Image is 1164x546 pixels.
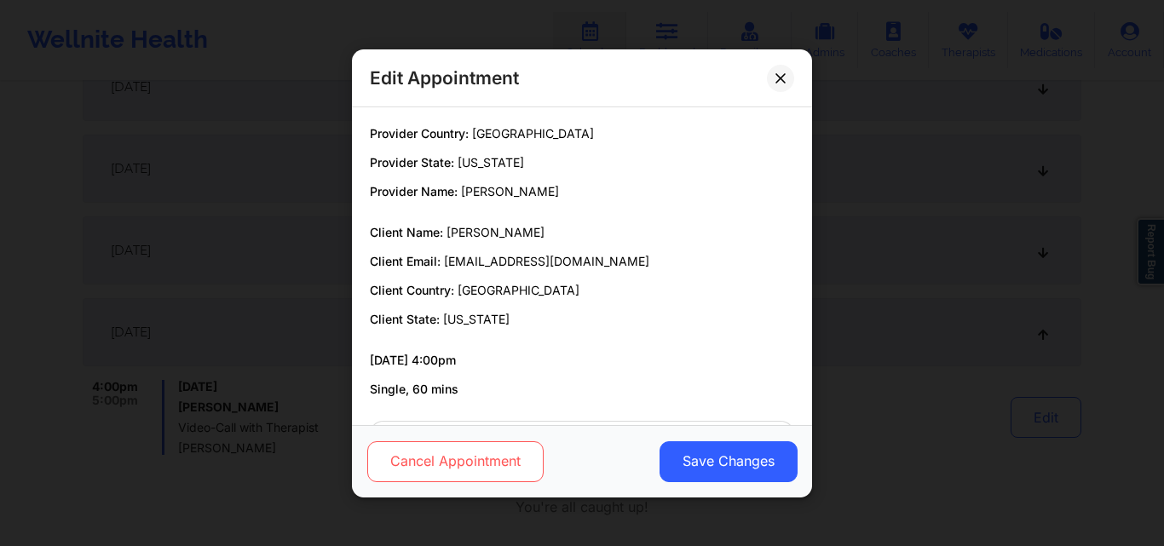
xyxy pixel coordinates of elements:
p: Single, 60 mins [370,381,794,398]
h2: Edit Appointment [370,66,519,89]
span: [PERSON_NAME] [447,225,545,239]
p: Client State: [370,311,794,328]
button: Save Changes [660,440,798,481]
span: [EMAIL_ADDRESS][DOMAIN_NAME] [444,254,649,268]
span: [GEOGRAPHIC_DATA] [458,283,579,297]
span: [PERSON_NAME] [461,184,559,198]
p: [DATE] 4:00pm [370,352,794,369]
p: Provider State: [370,154,794,171]
p: Provider Name: [370,183,794,200]
p: Client Country: [370,282,794,299]
p: Client Name: [370,224,794,241]
p: Client Email: [370,253,794,270]
button: Cancel Appointment [367,440,544,481]
p: Provider Country: [370,125,794,142]
span: [GEOGRAPHIC_DATA] [472,126,594,141]
span: [US_STATE] [458,155,524,170]
span: [US_STATE] [443,312,510,326]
